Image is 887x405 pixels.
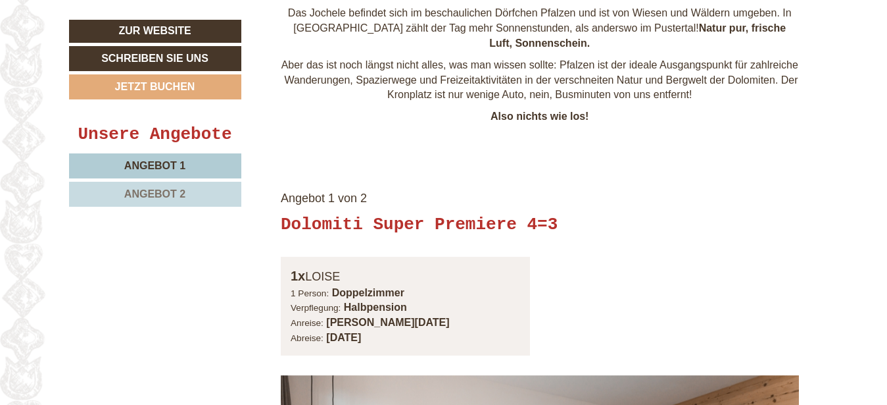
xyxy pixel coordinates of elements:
[124,188,185,200] span: Angebot 2
[69,20,241,43] a: Zur Website
[69,74,241,99] a: Jetzt buchen
[291,303,341,313] small: Verpflegung:
[291,318,324,328] small: Anreise:
[344,302,407,313] b: Halbpension
[291,269,305,283] b: 1x
[291,267,520,286] div: LOISE
[332,287,404,298] b: Doppelzimmer
[489,22,786,49] strong: Natur pur, frische Luft, Sonnenschein.
[491,111,588,122] strong: Also nichts wie los!
[281,192,367,205] span: Angebot 1 von 2
[291,333,324,343] small: Abreise:
[326,317,449,328] b: [PERSON_NAME][DATE]
[69,46,241,71] a: Schreiben Sie uns
[291,288,329,298] small: 1 Person:
[326,332,361,343] b: [DATE]
[281,58,799,103] p: Aber das ist noch längst nicht alles, was man wissen sollte: Pfalzen ist der ideale Ausgangspunkt...
[69,122,241,147] div: Unsere Angebote
[281,213,558,237] div: Dolomiti Super Premiere 4=3
[281,6,799,51] p: Das Jochele befindet sich im beschaulichen Dörfchen Pfalzen und ist von Wiesen und Wäldern umgebe...
[124,160,185,171] span: Angebot 1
